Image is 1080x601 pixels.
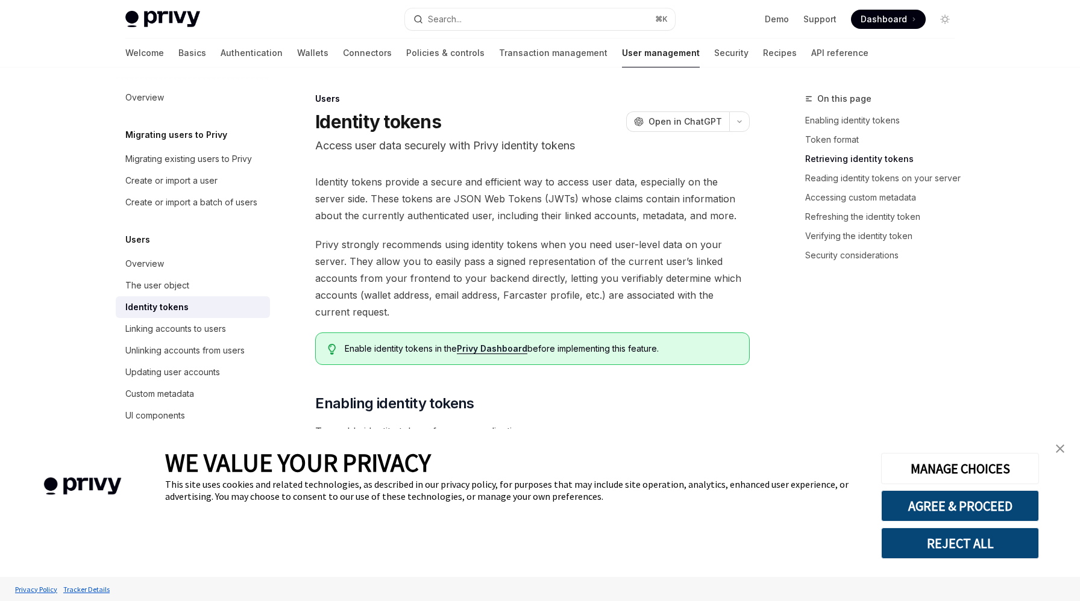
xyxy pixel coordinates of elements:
div: Custom metadata [125,387,194,401]
div: Unlinking accounts from users [125,343,245,358]
a: Authentication [221,39,283,67]
span: Enable identity tokens in the before implementing this feature. [345,343,737,355]
div: This site uses cookies and related technologies, as described in our privacy policy, for purposes... [165,478,863,502]
a: Support [803,13,837,25]
a: Transaction management [499,39,607,67]
a: Security [714,39,749,67]
div: Migrating existing users to Privy [125,152,252,166]
span: On this page [817,92,871,106]
button: Toggle dark mode [935,10,955,29]
span: ⌘ K [655,14,668,24]
div: Users [315,93,750,105]
svg: Tip [328,344,336,355]
a: Token format [805,130,964,149]
a: Overview [116,253,270,275]
button: MANAGE CHOICES [881,453,1039,484]
a: Welcome [125,39,164,67]
a: close banner [1048,437,1072,461]
a: Custom metadata [116,383,270,405]
div: UI components [125,408,185,423]
span: Identity tokens provide a secure and efficient way to access user data, especially on the server ... [315,173,750,224]
a: Accessing custom metadata [805,188,964,207]
img: close banner [1056,444,1064,453]
div: Create or import a batch of users [125,195,257,210]
button: REJECT ALL [881,528,1039,559]
img: light logo [125,11,200,28]
span: To enable identity tokens for your application: [315,423,750,440]
a: Updating user accounts [116,361,270,383]
a: Overview [116,87,270,108]
h5: Users [125,232,150,247]
a: Reading identity tokens on your server [805,169,964,188]
div: Search... [428,12,462,26]
a: UI components [116,405,270,426]
a: Migrating existing users to Privy [116,148,270,170]
a: Unlinking accounts from users [116,340,270,361]
img: company logo [18,460,147,512]
a: Connectors [343,39,392,67]
a: Security considerations [805,246,964,265]
a: User management [622,39,700,67]
a: Wallets [297,39,328,67]
a: Basics [178,39,206,67]
button: Search...⌘K [405,8,675,30]
button: Open in ChatGPT [626,111,729,132]
button: AGREE & PROCEED [881,490,1039,522]
a: Refreshing the identity token [805,207,964,226]
span: WE VALUE YOUR PRIVACY [165,447,431,478]
div: Identity tokens [125,300,189,314]
div: The user object [125,278,189,293]
a: Create or import a batch of users [116,192,270,213]
p: Access user data securely with Privy identity tokens [315,137,750,154]
a: Demo [765,13,789,25]
div: Updating user accounts [125,365,220,379]
span: Privy strongly recommends using identity tokens when you need user-level data on your server. The... [315,236,750,320]
a: Recipes [763,39,797,67]
a: Enabling identity tokens [805,111,964,130]
a: Retrieving identity tokens [805,149,964,169]
h1: Identity tokens [315,111,441,132]
a: The user object [116,275,270,296]
a: Linking accounts to users [116,318,270,340]
a: Policies & controls [406,39,485,67]
span: Dashboard [861,13,907,25]
div: Linking accounts to users [125,322,226,336]
a: Privacy Policy [12,579,60,600]
a: Tracker Details [60,579,113,600]
div: Overview [125,257,164,271]
a: Create or import a user [116,170,270,192]
h5: Migrating users to Privy [125,128,227,142]
span: Enabling identity tokens [315,394,474,413]
a: Privy Dashboard [457,343,527,354]
a: API reference [811,39,868,67]
div: Create or import a user [125,173,218,188]
a: Verifying the identity token [805,226,964,246]
a: Whitelabel [116,426,270,448]
a: Dashboard [851,10,926,29]
div: Overview [125,90,164,105]
span: Open in ChatGPT [648,116,722,128]
a: Identity tokens [116,296,270,318]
